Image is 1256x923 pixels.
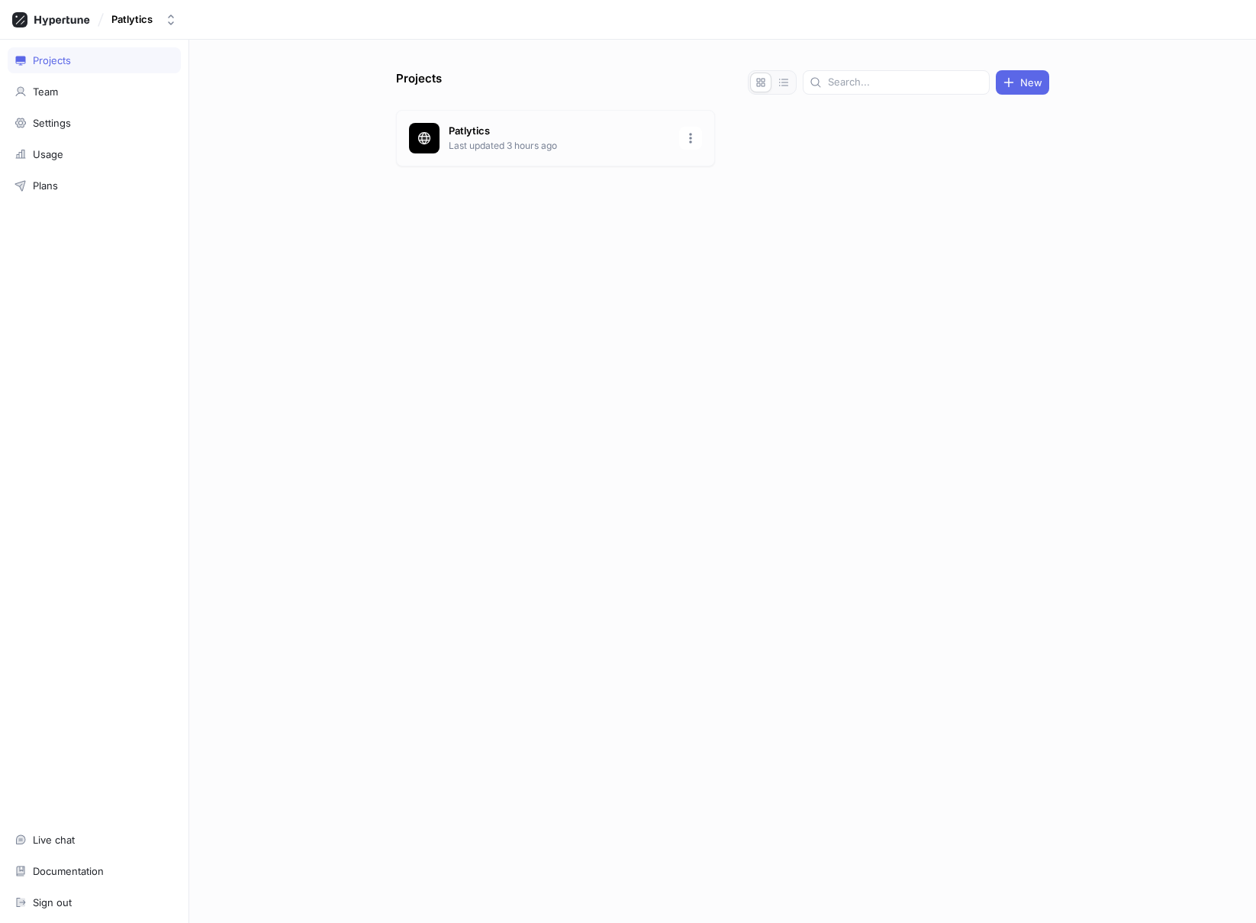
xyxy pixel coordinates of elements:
p: Projects [396,70,442,95]
div: Sign out [33,896,72,908]
button: New [996,70,1049,95]
span: New [1020,78,1042,87]
div: Projects [33,54,71,66]
div: Patlytics [111,13,153,26]
div: Plans [33,179,58,192]
p: Last updated 3 hours ago [449,139,670,153]
a: Plans [8,173,181,198]
a: Usage [8,141,181,167]
button: Patlytics [105,7,183,32]
div: Documentation [33,865,104,877]
a: Settings [8,110,181,136]
p: Patlytics [449,124,670,139]
input: Search... [828,75,983,90]
a: Documentation [8,858,181,884]
div: Settings [33,117,71,129]
a: Team [8,79,181,105]
div: Team [33,86,58,98]
div: Live chat [33,834,75,846]
a: Projects [8,47,181,73]
div: Usage [33,148,63,160]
